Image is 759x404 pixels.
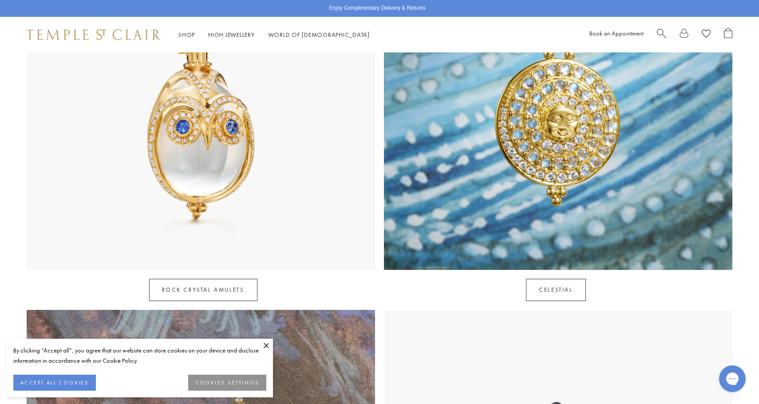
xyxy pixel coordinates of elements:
[657,28,666,42] a: Search
[27,29,161,40] img: Temple St. Clair
[724,28,732,42] a: Open Shopping Bag
[329,4,425,13] p: Enjoy Complimentary Delivery & Returns
[13,345,266,366] div: By clicking “Accept all”, you agree that our website can store cookies on your device and disclos...
[13,375,96,391] button: ACCEPT ALL COOKIES
[188,375,266,391] button: COOKIES SETTINGS
[715,362,750,395] iframe: Gorgias live chat messenger
[702,28,711,42] a: View Wishlist
[268,31,370,39] a: World of [DEMOGRAPHIC_DATA]World of [DEMOGRAPHIC_DATA]
[208,31,255,39] a: High JewelleryHigh Jewellery
[149,279,257,301] a: Rock Crystal Amulets
[589,29,644,37] a: Book an Appointment
[526,279,585,301] a: Celestial
[178,31,195,39] a: ShopShop
[178,29,370,40] nav: Main navigation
